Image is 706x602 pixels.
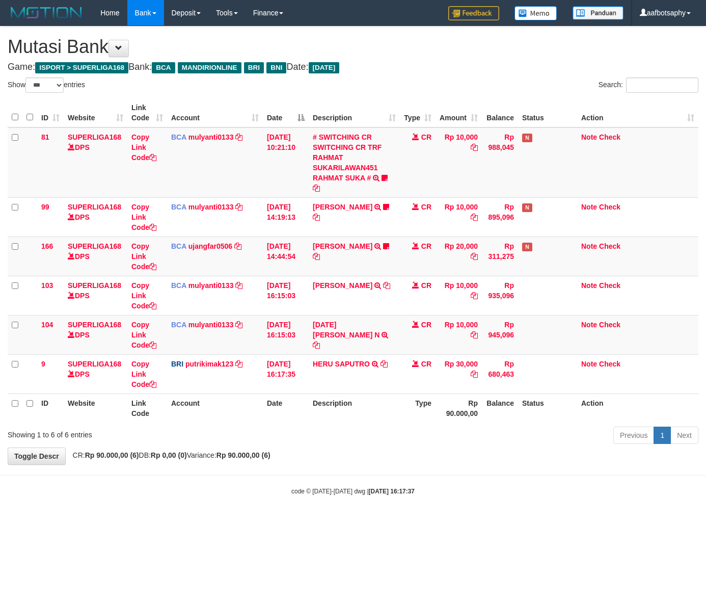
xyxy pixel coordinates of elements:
span: BCA [171,281,186,290]
a: Previous [613,427,654,444]
td: Rp 988,045 [482,127,518,198]
a: HERU SAPUTRO [313,360,370,368]
th: Action: activate to sort column ascending [577,98,698,127]
th: Website: activate to sort column ascending [64,98,127,127]
strong: [DATE] 16:17:37 [369,488,415,495]
td: DPS [64,276,127,315]
span: CR [421,203,431,211]
img: Feedback.jpg [448,6,499,20]
a: Copy Link Code [131,321,156,349]
a: Check [599,321,620,329]
span: ISPORT > SUPERLIGA168 [35,62,128,73]
td: DPS [64,197,127,237]
td: [DATE] 14:19:13 [263,197,309,237]
a: Copy NOVEN ELING PRAYOG to clipboard [313,252,320,260]
a: Copy Link Code [131,281,156,310]
a: Note [581,203,597,211]
td: DPS [64,127,127,198]
a: 1 [654,427,671,444]
span: 166 [41,242,53,250]
th: Status [518,394,577,423]
a: Copy Link Code [131,203,156,231]
td: Rp 895,096 [482,197,518,237]
td: Rp 945,096 [482,315,518,354]
td: DPS [64,237,127,276]
a: Copy # SWITCHING CR SWITCHING CR TRF RAHMAT SUKARILAWAN451 RAHMAT SUKA # to clipboard [313,184,320,192]
td: Rp 680,463 [482,354,518,394]
a: Copy ujangfar0506 to clipboard [234,242,241,250]
td: Rp 10,000 [436,276,482,315]
a: SUPERLIGA168 [68,360,121,368]
a: [PERSON_NAME] [313,281,372,290]
span: CR: DB: Variance: [68,451,270,459]
a: Copy Link Code [131,242,156,271]
a: Copy mulyanti0133 to clipboard [235,321,242,329]
a: [DATE] [PERSON_NAME] N [313,321,379,339]
th: Link Code: activate to sort column ascending [127,98,167,127]
span: CR [421,360,431,368]
td: Rp 311,275 [482,237,518,276]
th: ID [37,394,64,423]
th: Status [518,98,577,127]
a: mulyanti0133 [188,281,234,290]
th: Account: activate to sort column ascending [167,98,263,127]
a: Copy mulyanti0133 to clipboard [235,133,242,141]
td: [DATE] 16:15:03 [263,315,309,354]
a: Copy mulyanti0133 to clipboard [235,203,242,211]
span: BCA [171,242,186,250]
a: SUPERLIGA168 [68,133,121,141]
th: Date [263,394,309,423]
h1: Mutasi Bank [8,37,698,57]
div: Showing 1 to 6 of 6 entries [8,426,287,440]
a: mulyanti0133 [188,133,234,141]
span: BNI [266,62,286,73]
a: Next [670,427,698,444]
a: Copy HERU SAPUTRO to clipboard [381,360,388,368]
a: Note [581,360,597,368]
a: Copy Rp 10,000 to clipboard [471,331,478,339]
strong: Rp 0,00 (0) [151,451,187,459]
a: Check [599,281,620,290]
a: Note [581,133,597,141]
td: Rp 30,000 [436,354,482,394]
th: Account [167,394,263,423]
a: [PERSON_NAME] [313,242,372,250]
img: Button%20Memo.svg [514,6,557,20]
a: Check [599,242,620,250]
a: Copy ZUL FIRMAN N to clipboard [313,341,320,349]
a: Note [581,321,597,329]
strong: Rp 90.000,00 (6) [216,451,270,459]
a: Check [599,203,620,211]
td: Rp 935,096 [482,276,518,315]
a: Copy Rp 20,000 to clipboard [471,252,478,260]
span: BCA [171,321,186,329]
td: Rp 10,000 [436,197,482,237]
th: Amount: activate to sort column ascending [436,98,482,127]
a: Copy Rp 30,000 to clipboard [471,370,478,378]
th: Website [64,394,127,423]
th: Action [577,394,698,423]
a: Copy Rp 10,000 to clipboard [471,292,478,300]
span: Has Note [522,203,532,212]
th: Description [309,394,400,423]
td: Rp 10,000 [436,315,482,354]
a: Copy mulyanti0133 to clipboard [235,281,242,290]
td: Rp 20,000 [436,237,482,276]
td: [DATE] 14:44:54 [263,237,309,276]
th: ID: activate to sort column ascending [37,98,64,127]
span: CR [421,281,431,290]
a: Copy ELSA MITCHEL to clipboard [383,281,390,290]
img: panduan.png [573,6,623,20]
label: Show entries [8,77,85,93]
th: Date: activate to sort column descending [263,98,309,127]
th: Description: activate to sort column ascending [309,98,400,127]
td: [DATE] 16:17:35 [263,354,309,394]
a: SUPERLIGA168 [68,321,121,329]
th: Type [400,394,436,423]
a: Copy Rp 10,000 to clipboard [471,143,478,151]
small: code © [DATE]-[DATE] dwg | [291,488,415,495]
a: SUPERLIGA168 [68,242,121,250]
span: BRI [244,62,264,73]
th: Balance [482,394,518,423]
a: Copy Rp 10,000 to clipboard [471,213,478,221]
